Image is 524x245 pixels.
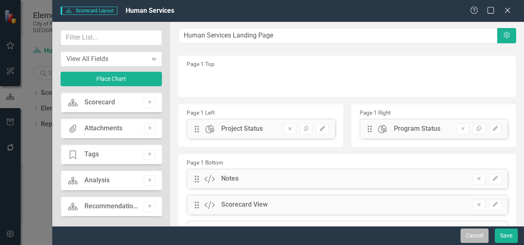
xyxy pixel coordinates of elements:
[461,229,489,243] button: Cancel
[61,7,117,15] span: Scorecard Layout
[61,72,162,86] button: Place Chart
[495,229,518,243] button: Save
[187,61,215,67] small: Page 1 Top
[187,159,223,166] small: Page 1 Bottom
[84,98,115,107] div: Scorecard
[66,54,147,64] div: View All Fields
[394,124,440,134] div: Program Status
[221,124,263,134] div: Project Status
[221,174,239,184] div: Notes
[221,200,268,210] div: Scorecard View
[84,124,122,133] div: Attachments
[84,150,99,159] div: Tags
[360,109,391,116] small: Page 1 Right
[61,30,162,45] input: Filter List...
[126,7,174,14] span: Human Services
[84,202,140,211] div: Recommendations
[187,109,215,116] small: Page 1 Left
[178,28,498,43] input: Layout Name
[84,176,110,185] div: Analysis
